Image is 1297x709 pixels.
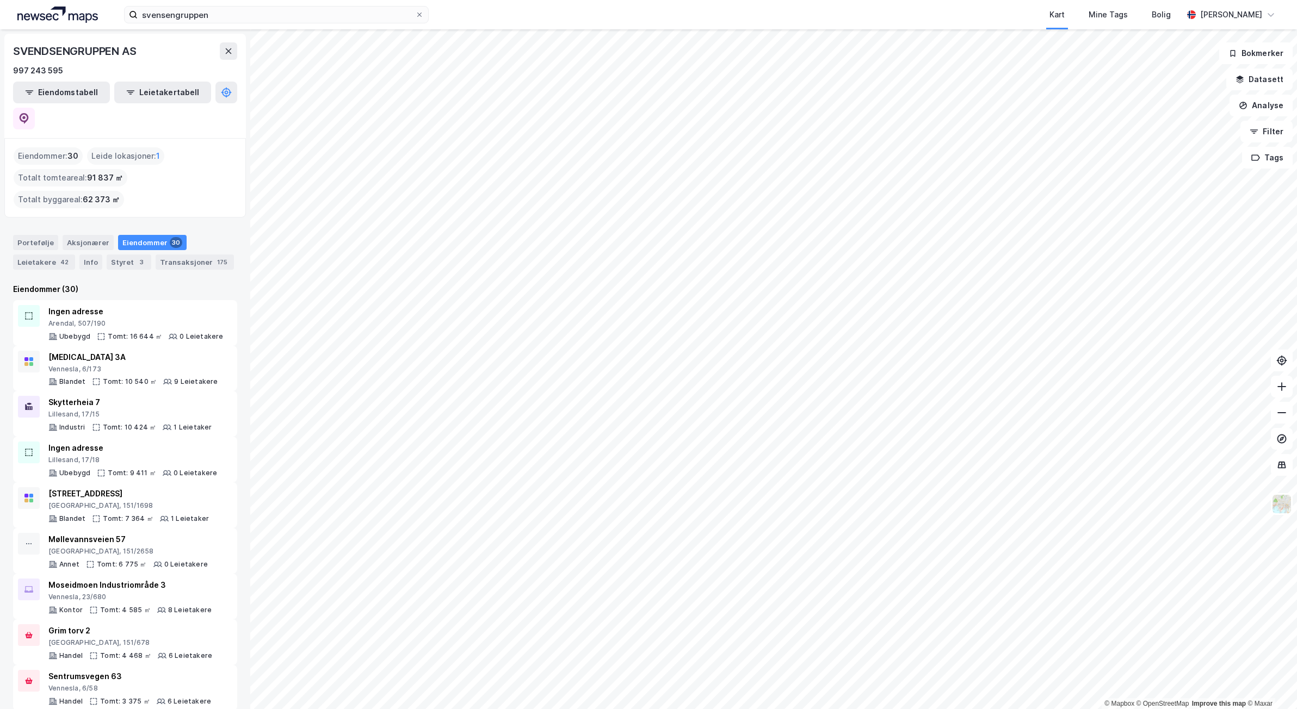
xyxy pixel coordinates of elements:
[164,560,208,569] div: 0 Leietakere
[48,684,211,693] div: Vennesla, 6/58
[174,423,212,432] div: 1 Leietaker
[100,606,151,614] div: Tomt: 4 585 ㎡
[14,147,83,165] div: Eiendommer :
[48,670,211,683] div: Sentrumsvegen 63
[170,237,182,248] div: 30
[48,533,208,546] div: Møllevannsveien 57
[108,332,162,341] div: Tomt: 16 644 ㎡
[1049,8,1065,21] div: Kart
[48,410,212,419] div: Lillesand, 17/15
[59,514,85,523] div: Blandet
[67,150,78,163] span: 30
[87,147,164,165] div: Leide lokasjoner :
[1242,147,1293,169] button: Tags
[48,638,212,647] div: [GEOGRAPHIC_DATA], 151/678
[48,501,209,510] div: [GEOGRAPHIC_DATA], 151/1698
[118,235,187,250] div: Eiendommer
[174,469,217,477] div: 0 Leietakere
[13,235,58,250] div: Portefølje
[174,377,218,386] div: 9 Leietakere
[138,7,415,23] input: Søk på adresse, matrikkel, gårdeiere, leietakere eller personer
[79,254,102,270] div: Info
[14,169,127,186] div: Totalt tomteareal :
[59,651,83,660] div: Handel
[1240,121,1293,142] button: Filter
[1137,700,1189,707] a: OpenStreetMap
[169,651,212,660] div: 6 Leietakere
[48,579,212,592] div: Moseidmoen Industriområde 3
[103,377,157,386] div: Tomt: 10 540 ㎡
[136,257,147,268] div: 3
[17,7,98,23] img: logo.a4113a55bc3d86da70a041830d287a7e.svg
[168,606,212,614] div: 8 Leietakere
[59,697,83,706] div: Handel
[1192,700,1246,707] a: Improve this map
[108,469,156,477] div: Tomt: 9 411 ㎡
[63,235,114,250] div: Aksjonærer
[59,560,79,569] div: Annet
[1152,8,1171,21] div: Bolig
[103,423,157,432] div: Tomt: 10 424 ㎡
[48,487,209,500] div: [STREET_ADDRESS]
[87,171,123,184] span: 91 837 ㎡
[168,697,211,706] div: 6 Leietakere
[103,514,153,523] div: Tomt: 7 364 ㎡
[215,257,230,268] div: 175
[59,377,85,386] div: Blandet
[180,332,223,341] div: 0 Leietakere
[114,82,211,103] button: Leietakertabell
[1226,69,1293,90] button: Datasett
[59,469,90,477] div: Ubebygd
[1243,657,1297,709] iframe: Chat Widget
[48,547,208,556] div: [GEOGRAPHIC_DATA], 151/2658
[59,332,90,341] div: Ubebygd
[1271,494,1292,514] img: Z
[59,606,83,614] div: Kontor
[13,82,110,103] button: Eiendomstabell
[156,254,234,270] div: Transaksjoner
[48,624,212,637] div: Grim torv 2
[1219,42,1293,64] button: Bokmerker
[14,191,124,208] div: Totalt byggareal :
[97,560,147,569] div: Tomt: 6 775 ㎡
[48,365,218,374] div: Vennesla, 6/173
[48,319,224,328] div: Arendal, 507/190
[107,254,151,270] div: Styret
[13,283,237,296] div: Eiendommer (30)
[48,593,212,601] div: Vennesla, 23/680
[1200,8,1262,21] div: [PERSON_NAME]
[13,64,63,77] div: 997 243 595
[156,150,160,163] span: 1
[59,423,85,432] div: Industri
[48,305,224,318] div: Ingen adresse
[48,351,218,364] div: [MEDICAL_DATA] 3A
[100,651,151,660] div: Tomt: 4 468 ㎡
[1104,700,1134,707] a: Mapbox
[171,514,209,523] div: 1 Leietaker
[58,257,71,268] div: 42
[13,42,138,60] div: SVENDSENGRUPPEN AS
[13,254,75,270] div: Leietakere
[48,456,217,464] div: Lillesand, 17/18
[48,396,212,409] div: Skytterheia 7
[1230,95,1293,116] button: Analyse
[83,193,120,206] span: 62 373 ㎡
[48,441,217,455] div: Ingen adresse
[1089,8,1128,21] div: Mine Tags
[100,697,150,706] div: Tomt: 3 375 ㎡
